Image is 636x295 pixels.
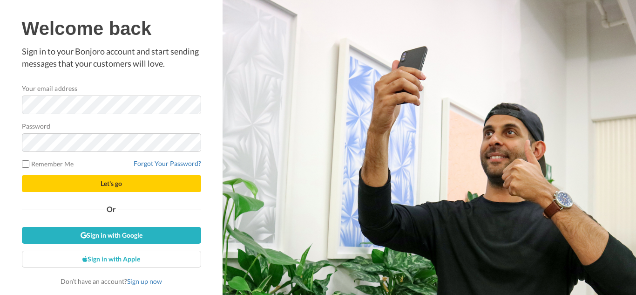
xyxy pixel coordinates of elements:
span: Let's go [101,179,122,187]
a: Forgot Your Password? [134,159,201,167]
p: Sign in to your Bonjoro account and start sending messages that your customers will love. [22,46,201,69]
button: Let's go [22,175,201,192]
span: Or [105,206,118,213]
a: Sign in with Apple [22,251,201,268]
h1: Welcome back [22,18,201,39]
span: Don’t have an account? [61,277,162,285]
label: Remember Me [22,159,74,169]
a: Sign up now [127,277,162,285]
input: Remember Me [22,160,29,168]
a: Sign in with Google [22,227,201,244]
label: Password [22,121,51,131]
label: Your email address [22,83,77,93]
